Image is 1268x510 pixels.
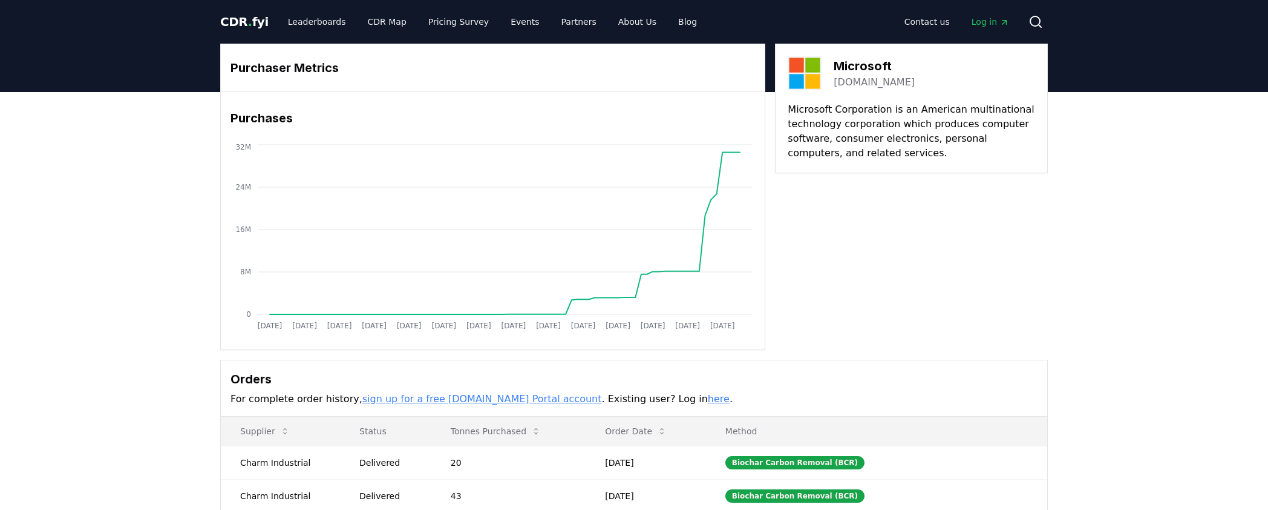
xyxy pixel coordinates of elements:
a: Log in [962,11,1019,33]
a: Partners [552,11,606,33]
tspan: [DATE] [571,322,596,330]
button: Supplier [230,419,299,443]
tspan: 24M [235,183,251,191]
tspan: 8M [240,268,251,276]
td: [DATE] [586,446,706,479]
tspan: [DATE] [502,322,526,330]
p: Microsoft Corporation is an American multinational technology corporation which produces computer... [788,102,1035,161]
tspan: 16M [235,225,251,234]
tspan: [DATE] [536,322,561,330]
tspan: [DATE] [362,322,387,330]
a: Blog [668,11,707,33]
h3: Purchaser Metrics [230,59,755,77]
tspan: [DATE] [258,322,283,330]
a: Events [501,11,549,33]
tspan: [DATE] [606,322,630,330]
img: Microsoft-logo [788,56,822,90]
div: Delivered [359,457,422,469]
button: Tonnes Purchased [441,419,551,443]
a: Leaderboards [278,11,356,33]
a: About Us [609,11,666,33]
a: CDR Map [358,11,416,33]
a: Pricing Survey [419,11,498,33]
tspan: [DATE] [466,322,491,330]
a: [DOMAIN_NAME] [834,75,915,90]
tspan: [DATE] [327,322,352,330]
span: Log in [972,16,1009,28]
div: Biochar Carbon Removal (BCR) [725,456,864,469]
div: Delivered [359,490,422,502]
tspan: [DATE] [710,322,735,330]
a: here [708,393,730,405]
nav: Main [278,11,707,33]
nav: Main [895,11,1019,33]
a: CDR.fyi [220,13,269,30]
h3: Microsoft [834,57,915,75]
tspan: [DATE] [292,322,317,330]
span: CDR fyi [220,15,269,29]
p: For complete order history, . Existing user? Log in . [230,392,1038,406]
a: Contact us [895,11,959,33]
tspan: [DATE] [431,322,456,330]
tspan: 32M [235,143,251,151]
tspan: [DATE] [641,322,665,330]
a: sign up for a free [DOMAIN_NAME] Portal account [362,393,602,405]
p: Status [350,425,422,437]
tspan: [DATE] [675,322,700,330]
tspan: [DATE] [397,322,422,330]
td: 20 [431,446,586,479]
td: Charm Industrial [221,446,340,479]
p: Method [716,425,1038,437]
tspan: 0 [246,310,251,319]
span: . [248,15,252,29]
h3: Purchases [230,109,755,127]
div: Biochar Carbon Removal (BCR) [725,489,864,503]
button: Order Date [595,419,676,443]
h3: Orders [230,370,1038,388]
